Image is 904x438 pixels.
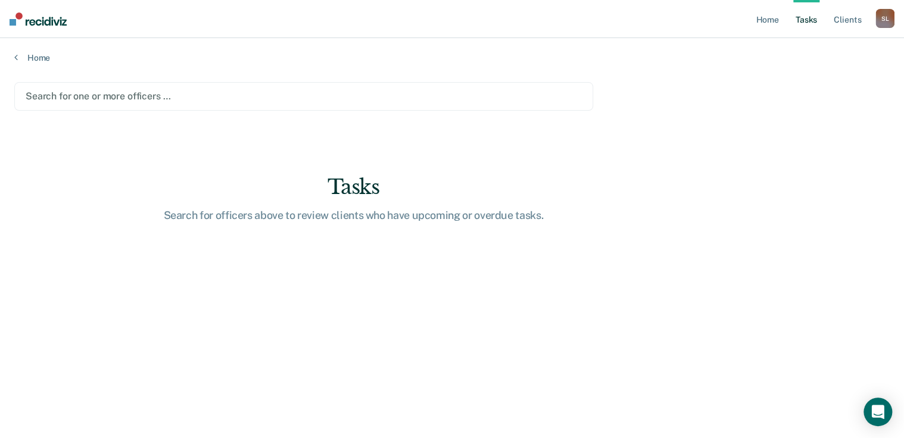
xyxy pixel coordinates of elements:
div: Open Intercom Messenger [864,398,892,426]
img: Recidiviz [10,12,67,26]
div: S L [875,9,894,28]
div: Search for officers above to review clients who have upcoming or overdue tasks. [163,209,544,222]
div: Tasks [163,175,544,199]
a: Home [14,52,890,63]
button: SL [875,9,894,28]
